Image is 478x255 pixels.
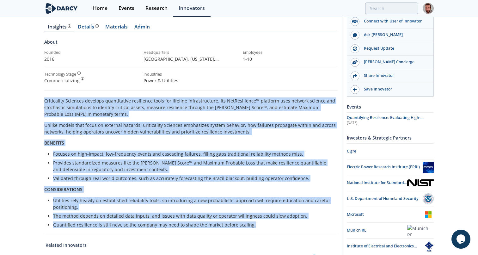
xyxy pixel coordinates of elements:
[423,3,434,14] img: Profile
[243,50,338,55] div: Employees
[74,24,102,32] a: Details
[53,197,333,210] li: Utilities rely heavily on established reliability tools, so introducing a new probabilistic appro...
[44,56,139,62] p: 2016
[423,162,434,173] img: Electric Power Research Institute (EPRI)
[44,140,64,146] strong: BENEFITS
[53,151,333,157] li: Focuses on high-impact, low-frequency events and cascading failures, filling gaps traditional rel...
[347,148,434,154] div: Cigre
[359,46,430,51] div: Request Update
[407,179,434,186] img: National Institute for Standards and Technology
[347,132,434,143] div: Investors & Strategic Partners
[179,6,205,11] div: Innovators
[347,241,434,252] a: Institute of Electrical and Electronics Engineers Institute of Electrical and Electronics Engineers
[46,242,87,248] a: Related Innovators
[144,56,238,62] p: [GEOGRAPHIC_DATA], [US_STATE] , [GEOGRAPHIC_DATA]
[44,50,139,55] div: Founded
[347,146,434,157] a: Cigre
[77,72,81,75] img: information.svg
[44,24,74,32] a: Insights
[44,122,338,135] p: Unlike models that focus on external hazards, Criticality Sciences emphasizes system behavior, ho...
[347,162,434,173] a: Electric Power Research Institute (EPRI) Electric Power Research Institute (EPRI)
[347,209,434,220] a: Microsoft Microsoft
[423,209,434,220] img: Microsoft
[451,230,472,249] iframe: chat widget
[359,18,430,24] div: Connect with User of Innovator
[131,24,153,32] a: Admin
[423,193,434,204] img: U.S. Department of Homeland Security
[347,225,434,236] a: Munich RE Munich RE
[347,212,423,217] div: Microsoft
[44,186,83,192] strong: CONSIDERATIONS
[347,227,407,233] div: Munich RE
[53,221,333,228] li: Quantified resilience is still new, so the company may need to shape the market before scaling.
[53,159,333,173] li: Provides standardized measures like the [PERSON_NAME] Score™ and Maximum Probable Loss that make ...
[95,24,99,28] img: information.svg
[53,213,333,219] li: The method depends on detailed data inputs, and issues with data quality or operator willingness ...
[44,3,79,14] img: logo-wide.svg
[347,121,434,126] div: [DATE]
[365,3,418,14] input: Advanced Search
[81,77,84,81] img: information.svg
[347,83,433,96] button: Save Innovator
[359,73,430,78] div: Share Innovator
[68,24,71,28] img: information.svg
[347,196,423,202] div: U.S. Department of Homeland Security
[44,77,139,84] div: Commercializing
[359,59,430,65] div: [PERSON_NAME] Concierge
[347,115,424,126] span: Quantifying Resilience: Evaluating High-Impact, Low-Frequency (HILF) Events
[243,56,338,62] p: 1-10
[347,177,434,189] a: National Institute for Standards and Technology National Institute for Standards and Technology
[144,78,178,84] span: Power & Utilities
[347,115,434,126] a: Quantifying Resilience: Evaluating High-Impact, Low-Frequency (HILF) Events [DATE]
[407,225,434,236] img: Munich RE
[44,39,338,50] div: About
[78,24,99,29] div: Details
[424,241,434,252] img: Institute of Electrical and Electronics Engineers
[144,72,238,77] div: Industries
[347,164,423,170] div: Electric Power Research Institute (EPRI)
[347,243,424,249] div: Institute of Electrical and Electronics Engineers
[359,32,430,38] div: Ask [PERSON_NAME]
[359,86,430,92] div: Save Innovator
[53,175,333,182] li: Validated through real-world outcomes, such as accurately forecasting the Brazil blackout, buildi...
[347,193,434,204] a: U.S. Department of Homeland Security U.S. Department of Homeland Security
[44,72,76,77] div: Technology Stage
[145,6,168,11] div: Research
[48,24,71,29] div: Insights
[144,50,238,55] div: Headquarters
[347,180,407,186] div: National Institute for Standards and Technology
[119,6,134,11] div: Events
[102,24,131,32] a: Materials
[44,97,338,117] p: Criticality Sciences develops quantitative resilience tools for lifeline infrastructure. Its NetR...
[347,101,434,112] div: Events
[93,6,107,11] div: Home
